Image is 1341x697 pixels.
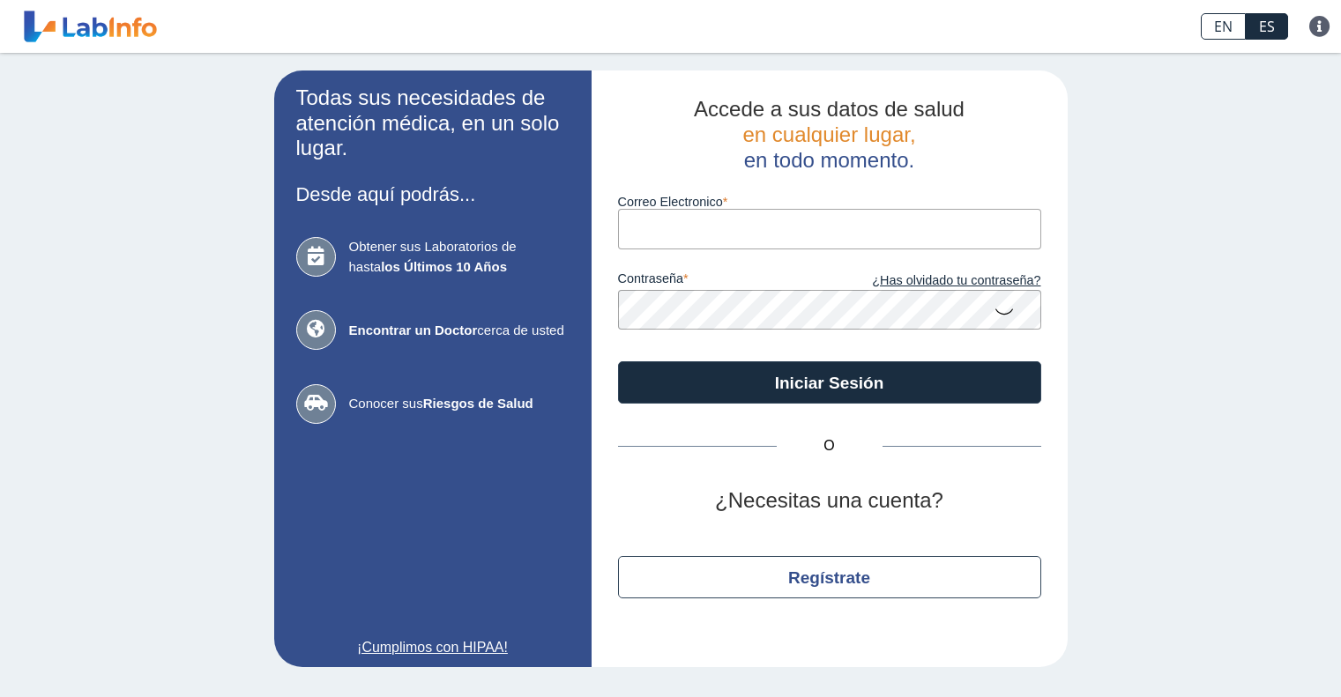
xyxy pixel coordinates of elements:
span: Obtener sus Laboratorios de hasta [349,237,570,277]
a: ¡Cumplimos con HIPAA! [296,637,570,658]
b: Riesgos de Salud [423,396,533,411]
span: cerca de usted [349,321,570,341]
b: Encontrar un Doctor [349,323,478,337]
h2: Todas sus necesidades de atención médica, en un solo lugar. [296,85,570,161]
span: en cualquier lugar, [742,122,915,146]
b: los Últimos 10 Años [381,259,507,274]
button: Iniciar Sesión [618,361,1041,404]
span: en todo momento. [744,148,914,172]
h2: ¿Necesitas una cuenta? [618,488,1041,514]
span: Conocer sus [349,394,570,414]
a: ES [1246,13,1288,40]
label: Correo Electronico [618,195,1041,209]
span: Accede a sus datos de salud [694,97,965,121]
label: contraseña [618,271,830,291]
a: ¿Has olvidado tu contraseña? [830,271,1041,291]
a: EN [1201,13,1246,40]
span: O [777,435,883,456]
button: Regístrate [618,556,1041,598]
h3: Desde aquí podrás... [296,183,570,205]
